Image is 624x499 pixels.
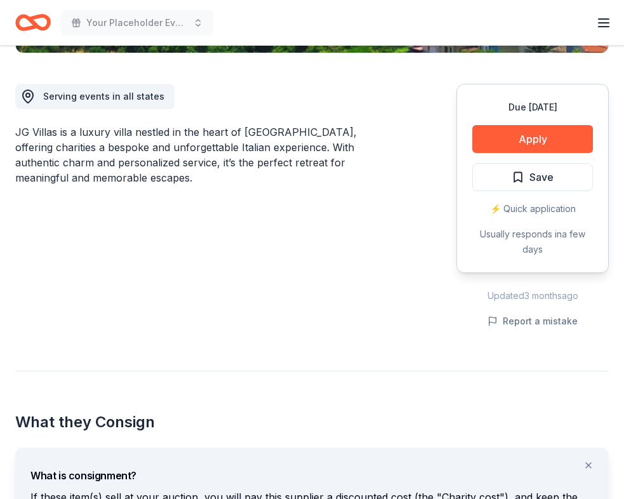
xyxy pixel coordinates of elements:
[472,201,593,216] div: ⚡️ Quick application
[15,8,51,37] a: Home
[529,169,554,185] span: Save
[30,458,594,483] div: What is consignment?
[61,10,213,36] button: Your Placeholder Event [US_STATE]
[456,288,609,303] div: Updated 3 months ago
[15,124,395,185] div: JG Villas is a luxury villa nestled in the heart of [GEOGRAPHIC_DATA], offering charities a bespo...
[15,412,609,432] h2: What they Consign
[472,227,593,257] div: Usually responds in a few days
[472,100,593,115] div: Due [DATE]
[472,125,593,153] button: Apply
[488,314,578,329] button: Report a mistake
[86,15,188,30] span: Your Placeholder Event [US_STATE]
[472,163,593,191] button: Save
[43,91,164,102] span: Serving events in all states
